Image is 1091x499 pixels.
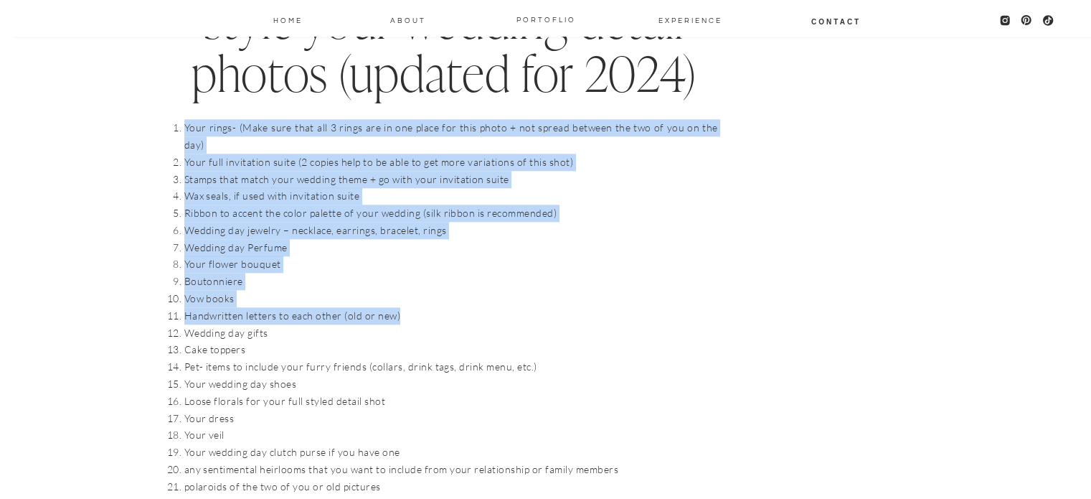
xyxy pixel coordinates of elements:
li: Pet- items to include your furry friends (collars, drink tags, drink menu, etc.) [184,358,718,376]
li: Wedding day jewelry – necklace, earrings, bracelet, rings [184,222,718,239]
li: Vow books [184,290,718,307]
a: EXPERIENCE [658,14,711,25]
a: About [389,14,427,25]
li: Loose florals for your full styled detail shot [184,393,718,410]
li: Your flower bouquet [184,256,718,273]
li: Stamps that match your wedding theme + go with your invitation suite [184,171,718,188]
li: Your dress [184,410,718,427]
li: any sentimental heirlooms that you want to include from your relationship or family members [184,461,718,478]
li: Your full invitation suite (2 copies help to be able to get more variations of this shot) [184,154,718,171]
li: Handwritten letters to each other (old or new) [184,307,718,325]
li: Ribbon to accent the color palette of your wedding (silk ribbon is recommended) [184,205,718,222]
li: Wax seals, if used with invitation suite [184,187,718,205]
li: polaroids of the two of you or old pictures [184,478,718,495]
li: Wedding day gifts [184,325,718,342]
li: Your wedding day shoes [184,376,718,393]
li: Boutonniere [184,273,718,290]
a: PORTOFLIO [511,13,582,24]
a: Contact [811,15,862,27]
li: Your wedding day clutch purse if you have one [184,444,718,461]
a: Home [273,14,304,25]
li: Cake toppers [184,341,718,358]
li: Your rings- (Make sure that all 3 rings are in one place for this photo + not spread between the ... [184,119,718,154]
li: Wedding day Perfume [184,239,718,256]
li: Your veil [184,426,718,444]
